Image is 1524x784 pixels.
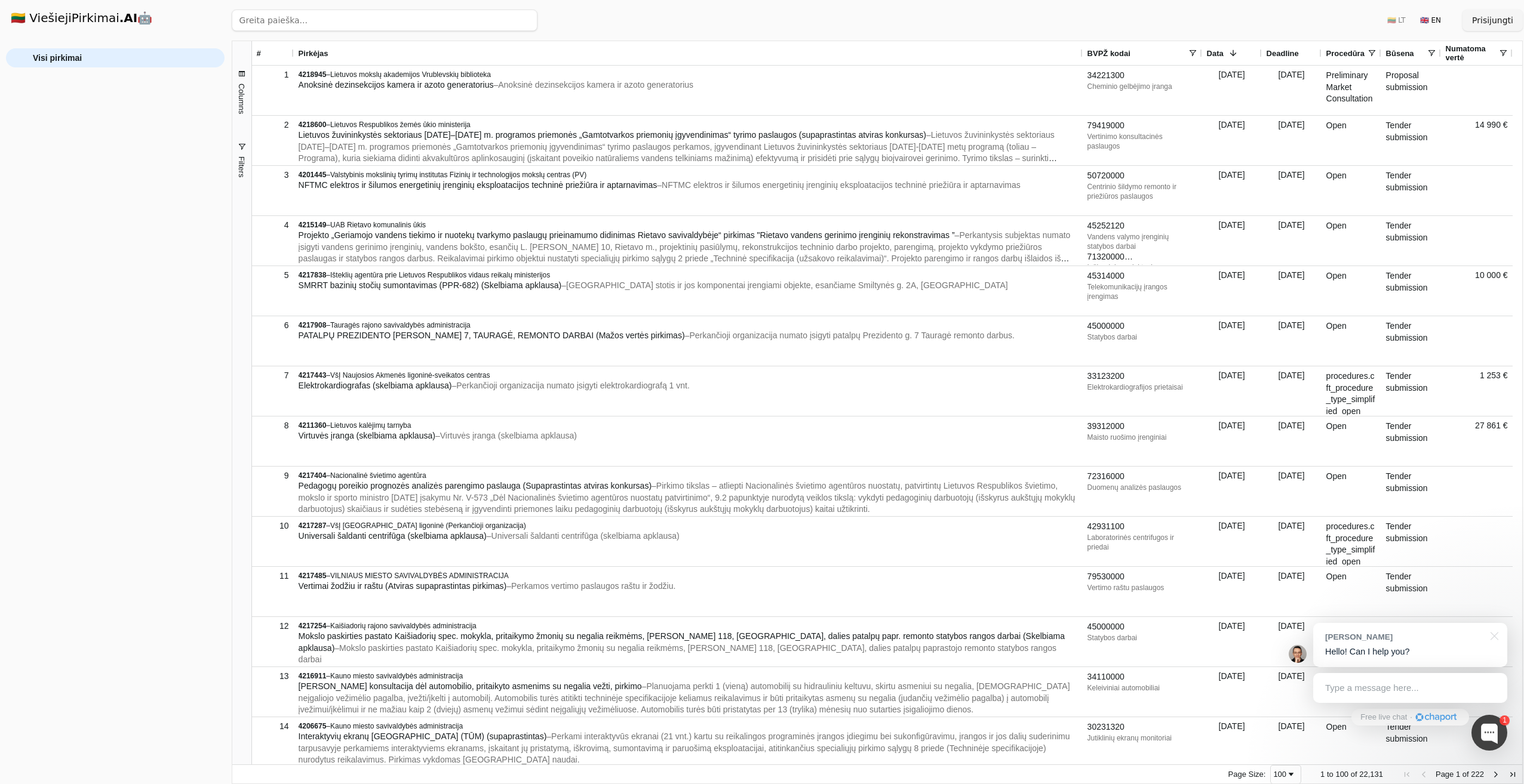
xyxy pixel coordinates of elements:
[1322,116,1381,165] div: Open
[1326,49,1365,58] span: Procedūra
[1087,182,1197,201] div: Centrinio šildymo remonto ir priežiūros paslaugos
[1087,633,1197,643] div: Statybos darbai
[1462,10,1523,31] button: Prisijungti
[1087,671,1197,683] div: 34110000
[330,521,526,530] span: VšĮ [GEOGRAPHIC_DATA] ligoninė (Perkančioji organizacija)
[1202,517,1262,566] div: [DATE]
[1500,715,1510,726] div: 1
[330,572,509,580] span: VILNIAUS MIESTO SAVIVALDYBĖS ADMINISTRACIJA
[1087,170,1197,182] div: 50720000
[1360,712,1407,723] span: Free live chat
[1381,166,1441,215] div: Tender submission
[1087,132,1197,151] div: Vertinimo konsultacinės paslaugos
[1087,521,1197,533] div: 42931100
[299,49,328,58] span: Pirkėjas
[1313,673,1507,703] div: Type a message here...
[1087,120,1197,132] div: 79419000
[1087,471,1197,483] div: 72316000
[1381,366,1441,416] div: Tender submission
[1262,667,1322,717] div: [DATE]
[451,381,689,390] span: – Perkančioji organizacija numato įsigyti elektrokardiografą 1 vnt.
[1087,382,1197,392] div: Elektrokardiografijos prietaisai
[299,622,327,630] span: 4217254
[257,718,289,735] div: 14
[1402,770,1412,779] div: First Page
[299,521,1078,530] div: –
[1381,667,1441,717] div: Proposal submission
[299,531,487,541] span: Universali šaldanti centrifūga (skelbiama apklausa)
[257,49,261,58] span: #
[1202,216,1262,266] div: [DATE]
[1419,770,1428,779] div: Previous Page
[299,671,1078,681] div: –
[299,221,327,229] span: 4215149
[330,271,550,279] span: Išteklių agentūra prie Lietuvos Respublikos vidaus reikalų ministerijos
[1491,770,1501,779] div: Next Page
[1202,567,1262,616] div: [DATE]
[1322,567,1381,616] div: Open
[299,521,327,530] span: 4217287
[330,421,411,430] span: Lietuvos kalėjimų tarnyba
[33,49,82,67] span: Visi pirkimai
[299,130,926,140] span: Lietuvos žuvininkystės sektoriaus [DATE]–[DATE] m. programos priemonės „Gamtotvarkos priemonių įg...
[1441,116,1513,165] div: 14 990 €
[657,180,1021,190] span: – NFTMC elektros ir šilumos energetinių įrenginių eksploatacijos techninė priežiūra ir aptarnavimas
[1087,220,1197,232] div: 45252120
[299,722,327,730] span: 4206675
[1087,721,1197,733] div: 30231320
[299,320,1078,330] div: –
[257,116,289,134] div: 2
[299,120,1078,129] div: –
[119,11,138,25] strong: .AI
[299,70,327,79] span: 4218945
[1087,683,1197,693] div: Keleiviniai automobiliai
[1262,617,1322,666] div: [DATE]
[1262,116,1322,165] div: [DATE]
[1262,717,1322,767] div: [DATE]
[257,517,289,535] div: 10
[1446,44,1498,62] span: Numatoma vertė
[330,121,471,129] span: Lietuvos Respublikos žemės ūkio ministerija
[1381,416,1441,466] div: Tender submission
[1351,770,1357,779] span: of
[299,471,327,480] span: 4217404
[1262,266,1322,316] div: [DATE]
[299,170,1078,180] div: –
[1087,621,1197,633] div: 45000000
[1335,770,1348,779] span: 100
[1087,49,1130,58] span: BVPŽ kodai
[1267,49,1299,58] span: Deadline
[299,230,955,240] span: Projekto „Geriamojo vandens tiekimo ir nuotekų tvarkymo paslaugų prieinamumo didinimas Rietavo sa...
[1087,433,1197,442] div: Maisto ruošimo įrenginiai
[1322,316,1381,366] div: Open
[299,572,327,580] span: 4217485
[1262,166,1322,215] div: [DATE]
[1322,667,1381,717] div: Preliminary Market Consultation
[330,672,463,680] span: Kauno miesto savivaldybės administracija
[1381,467,1441,516] div: Tender submission
[299,371,1078,380] div: –
[1202,116,1262,165] div: [DATE]
[1381,316,1441,366] div: Tender submission
[1262,467,1322,516] div: [DATE]
[257,66,289,84] div: 1
[1202,166,1262,215] div: [DATE]
[487,531,680,541] span: – Universali šaldanti centrifūga (skelbiama apklausa)
[1381,266,1441,316] div: Tender submission
[1351,709,1468,726] a: Free live chat·
[1471,770,1484,779] span: 222
[1202,717,1262,767] div: [DATE]
[257,618,289,635] div: 12
[299,271,327,279] span: 4217838
[435,431,577,440] span: – Virtuvės įranga (skelbiama apklausa)
[1087,263,1197,272] div: Inžinerinio projektavimo paslaugos
[299,431,435,440] span: Virtuvės įranga (skelbiama apklausa)
[299,321,327,329] span: 4217908
[1322,166,1381,215] div: Open
[299,220,1078,230] div: –
[257,467,289,484] div: 9
[1381,66,1441,115] div: Proposal submission
[237,84,246,114] span: Columns
[299,631,1065,653] span: Mokslo paskirties pastato Kaišiadorių spec. mokykla, pritaikymo žmonių su negalia reikmėms, [PERS...
[299,331,685,340] span: PATALPŲ PREZIDENTO [PERSON_NAME] 7, TAURAGĖ, REMONTO DARBAI (Mažos vertės pirkimas)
